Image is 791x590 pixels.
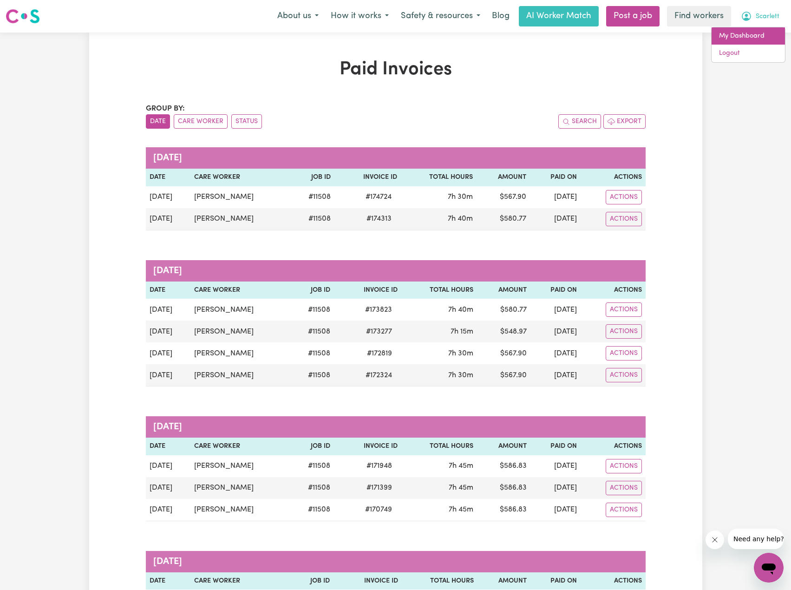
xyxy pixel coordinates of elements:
th: Total Hours [402,572,477,590]
td: # 11508 [290,208,334,230]
a: Post a job [606,6,660,26]
td: # 11508 [290,499,334,521]
th: Amount [477,572,530,590]
th: Date [146,282,190,299]
td: $ 580.77 [477,299,530,321]
td: [DATE] [530,186,581,208]
th: Actions [581,572,645,590]
span: # 173277 [360,326,398,337]
th: Total Hours [401,282,477,299]
a: Find workers [667,6,731,26]
a: AI Worker Match [519,6,599,26]
span: # 172324 [360,370,398,381]
th: Care Worker [190,169,290,186]
td: [DATE] [146,455,190,477]
a: Careseekers logo [6,6,40,27]
td: $ 580.77 [477,208,530,230]
td: [DATE] [146,321,190,342]
td: $ 586.83 [477,477,530,499]
button: Actions [606,212,642,226]
button: Actions [606,481,642,495]
span: # 174724 [360,191,397,203]
th: Actions [581,438,646,455]
a: My Dashboard [712,27,785,45]
a: Blog [486,6,515,26]
caption: [DATE] [146,260,646,282]
td: [DATE] [530,342,581,364]
th: Date [146,572,190,590]
img: Careseekers logo [6,8,40,25]
iframe: Button to launch messaging window [754,553,784,583]
span: Scarlett [756,12,779,22]
button: sort invoices by care worker [174,114,228,129]
th: Care Worker [190,572,289,590]
div: My Account [711,27,785,63]
th: Job ID [290,438,334,455]
th: Actions [581,169,646,186]
button: sort invoices by paid status [231,114,262,129]
span: 7 hours 30 minutes [448,350,473,357]
th: Invoice ID [334,282,401,299]
th: Paid On [530,169,581,186]
td: $ 567.90 [477,342,530,364]
td: [DATE] [530,299,581,321]
button: Actions [606,324,642,339]
th: Job ID [289,572,333,590]
button: Safety & resources [395,7,486,26]
span: 7 hours 40 minutes [448,306,473,314]
th: Paid On [530,282,581,299]
td: [PERSON_NAME] [190,499,290,521]
span: 7 hours 45 minutes [449,462,473,470]
td: [PERSON_NAME] [190,321,290,342]
th: Total Hours [401,438,477,455]
caption: [DATE] [146,551,646,572]
span: # 170749 [360,504,398,515]
td: [DATE] [146,208,191,230]
button: Export [603,114,646,129]
span: 7 hours 45 minutes [449,506,473,513]
td: [DATE] [530,499,581,521]
button: sort invoices by date [146,114,170,129]
button: How it works [325,7,395,26]
td: [PERSON_NAME] [190,208,290,230]
td: [DATE] [530,455,581,477]
span: 7 hours 15 minutes [451,328,473,335]
span: 7 hours 40 minutes [448,215,473,223]
td: [PERSON_NAME] [190,186,290,208]
span: # 171399 [361,482,398,493]
a: Logout [712,45,785,62]
td: [DATE] [146,186,191,208]
button: Actions [606,503,642,517]
th: Amount [477,438,530,455]
th: Paid On [530,572,581,590]
h1: Paid Invoices [146,59,646,81]
td: # 11508 [290,186,334,208]
span: # 174313 [361,213,397,224]
td: # 11508 [290,477,334,499]
button: Search [558,114,601,129]
button: Actions [606,459,642,473]
th: Invoice ID [334,438,401,455]
th: Job ID [290,282,334,299]
span: # 172819 [361,348,398,359]
td: [DATE] [530,208,581,230]
td: $ 567.90 [477,364,530,387]
th: Care Worker [190,438,290,455]
th: Invoice ID [333,572,402,590]
td: $ 586.83 [477,499,530,521]
span: # 171948 [361,460,398,472]
td: # 11508 [290,299,334,321]
td: # 11508 [290,342,334,364]
td: [DATE] [530,321,581,342]
td: [DATE] [146,364,190,387]
th: Job ID [290,169,334,186]
button: Actions [606,190,642,204]
td: # 11508 [290,321,334,342]
td: # 11508 [290,364,334,387]
caption: [DATE] [146,416,646,438]
td: $ 586.83 [477,455,530,477]
td: # 11508 [290,455,334,477]
th: Actions [581,282,646,299]
td: $ 567.90 [477,186,530,208]
td: [PERSON_NAME] [190,342,290,364]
